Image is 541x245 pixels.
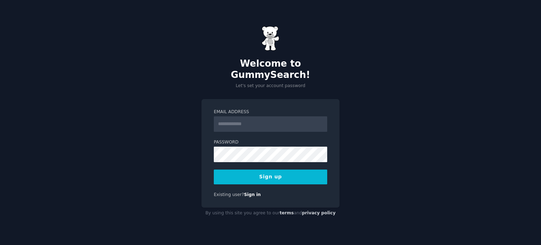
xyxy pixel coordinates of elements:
p: Let's set your account password [201,83,340,89]
button: Sign up [214,170,327,184]
a: terms [280,210,294,215]
label: Password [214,139,327,146]
a: privacy policy [302,210,336,215]
a: Sign in [244,192,261,197]
span: Existing user? [214,192,244,197]
label: Email Address [214,109,327,115]
div: By using this site you agree to our and [201,208,340,219]
h2: Welcome to GummySearch! [201,58,340,80]
img: Gummy Bear [262,26,279,51]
